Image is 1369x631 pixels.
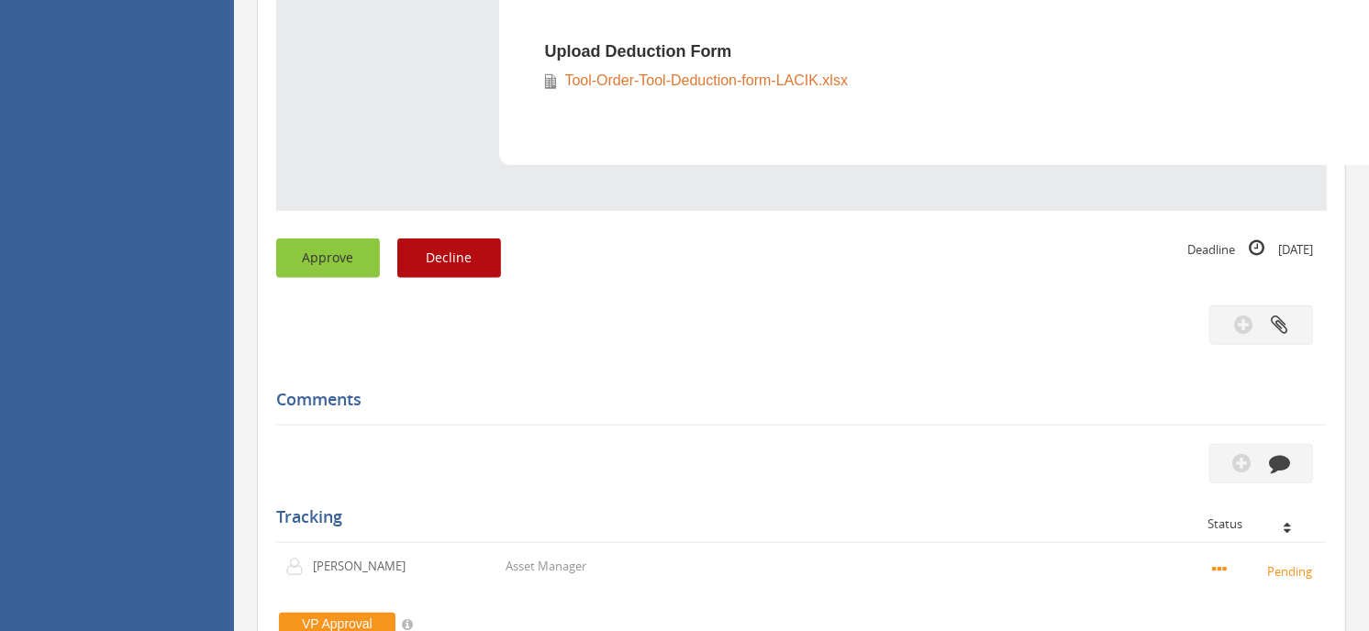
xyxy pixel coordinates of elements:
p: Asset Manager [506,558,586,575]
strong: Upload Deduction Form [545,42,732,61]
h5: Tracking [276,508,1313,526]
small: Deadline [DATE] [1187,238,1313,259]
h5: Comments [276,391,1313,409]
div: Status [1208,517,1313,530]
p: [PERSON_NAME] [313,558,418,575]
button: Approve [276,238,380,278]
a: Tool-Order-Tool-Deduction-form-LACIK.xlsx [556,72,849,88]
small: Pending [1212,560,1318,581]
img: user-icon.png [285,558,313,576]
button: Decline [397,238,501,278]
